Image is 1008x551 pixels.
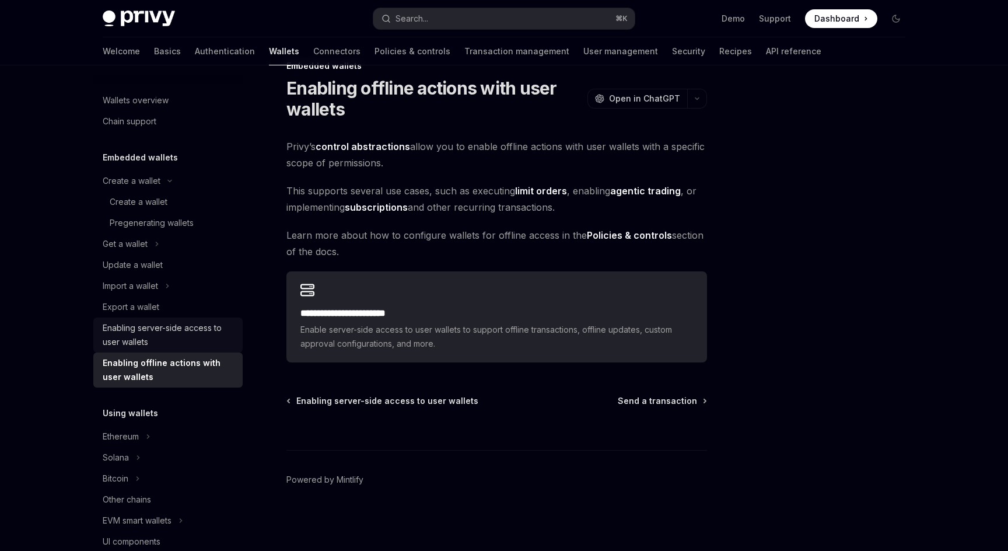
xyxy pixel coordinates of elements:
div: Search... [395,12,428,26]
a: Authentication [195,37,255,65]
strong: agentic trading [610,185,681,197]
strong: subscriptions [345,201,408,213]
div: Enabling offline actions with user wallets [103,356,236,384]
a: Pregenerating wallets [93,212,243,233]
span: Privy’s allow you to enable offline actions with user wallets with a specific scope of permissions. [286,138,707,171]
a: Connectors [313,37,360,65]
button: Import a wallet [93,275,243,297]
div: Chain support [103,114,156,128]
a: User management [583,37,658,65]
a: Enabling server-side access to user wallets [93,318,243,353]
div: Create a wallet [103,174,160,188]
button: Ethereum [93,426,243,447]
button: Toggle dark mode [887,9,905,28]
a: Enabling server-side access to user wallets [288,395,478,407]
div: EVM smart wallets [103,514,171,528]
a: Policies & controls [374,37,450,65]
button: Get a wallet [93,233,243,254]
span: ⌘ K [615,14,628,23]
a: Dashboard [805,9,877,28]
strong: limit orders [515,185,567,197]
a: Export a wallet [93,297,243,318]
img: dark logo [103,11,175,27]
span: Send a transaction [618,395,697,407]
a: API reference [766,37,821,65]
div: Pregenerating wallets [110,216,194,230]
div: Embedded wallets [286,60,707,72]
div: Solana [103,451,129,465]
a: Security [672,37,705,65]
div: Other chains [103,493,151,507]
a: Support [759,13,791,25]
a: Welcome [103,37,140,65]
div: Wallets overview [103,93,169,107]
h5: Using wallets [103,406,158,420]
a: Demo [722,13,745,25]
a: Create a wallet [93,191,243,212]
a: Wallets overview [93,90,243,111]
div: Create a wallet [110,195,167,209]
span: This supports several use cases, such as executing , enabling , or implementing and other recurri... [286,183,707,215]
a: **** **** **** **** ****Enable server-side access to user wallets to support offline transactions... [286,271,707,362]
a: Other chains [93,489,243,510]
a: Update a wallet [93,254,243,275]
div: Get a wallet [103,237,148,251]
div: Export a wallet [103,300,159,314]
a: Chain support [93,111,243,132]
a: control abstractions [316,141,410,153]
span: Dashboard [814,13,859,25]
div: Import a wallet [103,279,158,293]
div: Ethereum [103,430,139,444]
a: Wallets [269,37,299,65]
a: Recipes [719,37,752,65]
button: Create a wallet [93,170,243,191]
span: Learn more about how to configure wallets for offline access in the section of the docs. [286,227,707,260]
h1: Enabling offline actions with user wallets [286,78,583,120]
a: Send a transaction [618,395,706,407]
a: Enabling offline actions with user wallets [93,353,243,388]
button: Search...⌘K [373,8,635,29]
button: EVM smart wallets [93,510,243,531]
a: Powered by Mintlify [286,474,363,486]
div: Update a wallet [103,258,163,272]
button: Open in ChatGPT [587,89,687,109]
strong: Policies & controls [587,229,672,241]
button: Bitcoin [93,468,243,489]
button: Solana [93,447,243,468]
div: Bitcoin [103,472,128,486]
h5: Embedded wallets [103,151,178,165]
span: Open in ChatGPT [609,93,680,104]
a: Transaction management [464,37,569,65]
div: UI components [103,535,160,549]
div: Enabling server-side access to user wallets [103,321,236,349]
span: Enable server-side access to user wallets to support offline transactions, offline updates, custo... [300,323,693,351]
span: Enabling server-side access to user wallets [296,395,478,407]
a: Basics [154,37,181,65]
